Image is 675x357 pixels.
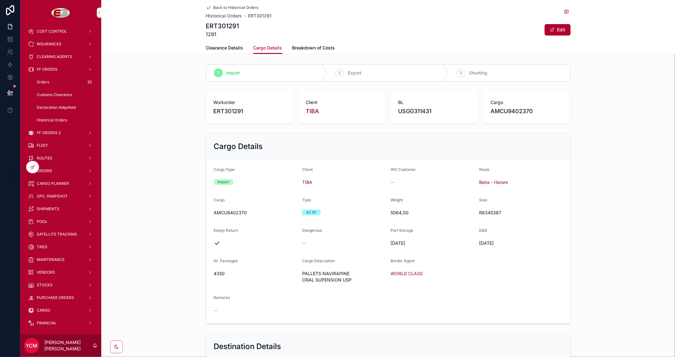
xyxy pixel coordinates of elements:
[214,295,230,300] span: Remarks
[217,70,219,75] span: 1
[214,307,218,314] span: --
[32,114,97,126] a: Historical Orders
[37,29,67,34] span: COST CONTROL
[398,99,471,106] span: BL
[37,168,52,173] span: ORDERS
[214,99,286,106] span: Workorder
[24,178,97,189] a: CARGO PLANNER
[37,67,58,72] span: FF ORDERS
[37,206,59,211] span: SHIPMENTS
[302,198,311,202] span: Type
[306,210,317,215] div: 40 RF
[37,194,68,199] span: OPS. SNAPSHOT
[24,267,97,278] a: VENDORS
[214,270,297,277] span: 4350
[24,292,97,303] a: PURCHASE ORDERS
[32,89,97,101] a: Customs Clearance
[391,240,474,246] span: [DATE]
[491,99,563,106] span: Cargo
[37,143,48,148] span: FLEET
[37,42,61,47] span: INSURANCES
[24,241,97,253] a: TIRES
[206,5,259,10] a: Back to Historical Orders
[292,42,335,55] a: Breakdown of Costs
[253,42,282,54] a: Cargo Details
[206,45,243,51] span: Clearance Details
[24,38,97,50] a: INSURANCES
[479,167,490,172] span: Route
[391,270,423,277] span: WORLD CLASS
[37,181,69,186] span: CARGO PLANNER
[214,210,297,216] span: AMCU9402370
[479,179,508,185] a: Beira - Harare
[85,78,94,86] div: 32
[302,270,386,283] span: PALLETS NAVIRAPINE ORAL SUPENSION USP
[248,13,272,19] a: ERT301291
[37,321,57,326] span: FINANCIAL
[292,45,335,51] span: Breakdown of Costs
[479,228,487,233] span: D&D
[206,13,242,19] a: Historical Orders
[24,191,97,202] a: OPS. SNAPSHOT
[214,341,281,352] h2: Destination Details
[24,203,97,215] a: SHIPMENTS
[44,339,92,352] p: [PERSON_NAME] [PERSON_NAME]
[479,210,563,216] span: R8345367
[24,153,97,164] a: ROUTES
[37,257,65,262] span: MAINTENANCE
[214,198,225,202] span: Cargo
[37,80,49,85] span: Orders
[206,42,243,55] a: Clearance Details
[391,198,403,202] span: Weight
[24,26,97,37] a: COST CONTROL
[214,258,238,263] span: Nr. Packages
[24,317,97,329] a: FINANCIAL
[391,167,416,172] span: WO Customer
[302,258,335,263] span: Cargo Description
[545,24,571,36] button: Edit
[24,165,97,177] a: ORDERS
[37,54,72,59] span: CLEARING AGENTS
[24,127,97,139] a: FF ORDERS 2
[32,76,97,88] a: Orders32
[348,70,361,76] span: Export
[24,51,97,62] a: CLEARING AGENTS
[253,45,282,51] span: Cargo Details
[391,258,415,263] span: Border Agent
[51,8,71,18] img: App logo
[214,141,263,152] h2: Cargo Details
[491,107,563,116] span: AMCU9402370
[24,64,97,75] a: FF ORDERS
[37,282,53,288] span: STOCKS
[37,130,61,135] span: FF ORDERS 2
[302,240,306,246] span: --
[214,107,286,116] span: ERT301291
[37,295,74,300] span: PURCHASE ORDERS
[479,240,563,246] span: [DATE]
[469,70,487,76] span: Shunting
[214,228,238,233] span: Empty Return
[24,305,97,316] a: CARGO
[302,228,322,233] span: Dangerous
[338,70,341,75] span: 2
[214,5,259,10] span: Back to Historical Orders
[218,179,229,185] div: Import
[37,105,76,110] span: Declaration Adquitted
[391,179,395,185] span: --
[306,107,319,116] a: TIBA
[37,118,67,123] span: Historical Orders
[302,179,312,185] a: TIBA
[479,198,487,202] span: Seal
[391,210,474,216] span: 5064,00
[24,229,97,240] a: SATELLITE TRACKING
[24,254,97,265] a: MAINTENANCE
[460,70,462,75] span: 3
[24,216,97,227] a: PODs
[32,102,97,113] a: Declaration Adquitted
[20,25,101,334] div: scrollable content
[37,232,77,237] span: SATELLITE TRACKING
